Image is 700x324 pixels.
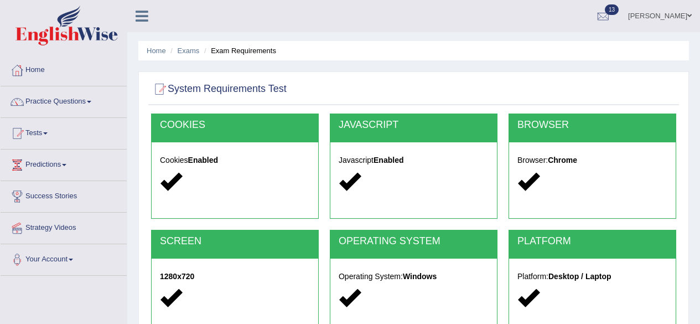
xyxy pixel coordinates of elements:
[548,156,577,164] strong: Chrome
[160,272,194,281] strong: 1280x720
[1,181,127,209] a: Success Stories
[339,272,489,281] h5: Operating System:
[160,156,310,164] h5: Cookies
[517,120,667,131] h2: BROWSER
[1,55,127,83] a: Home
[188,156,218,164] strong: Enabled
[339,156,489,164] h5: Javascript
[160,236,310,247] h2: SCREEN
[339,236,489,247] h2: OPERATING SYSTEM
[1,118,127,146] a: Tests
[517,236,667,247] h2: PLATFORM
[548,272,611,281] strong: Desktop / Laptop
[339,120,489,131] h2: JAVASCRIPT
[374,156,403,164] strong: Enabled
[178,47,200,55] a: Exams
[151,81,287,97] h2: System Requirements Test
[201,45,276,56] li: Exam Requirements
[517,272,667,281] h5: Platform:
[1,150,127,177] a: Predictions
[403,272,437,281] strong: Windows
[160,120,310,131] h2: COOKIES
[1,86,127,114] a: Practice Questions
[1,244,127,272] a: Your Account
[605,4,619,15] span: 13
[147,47,166,55] a: Home
[1,213,127,240] a: Strategy Videos
[517,156,667,164] h5: Browser:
